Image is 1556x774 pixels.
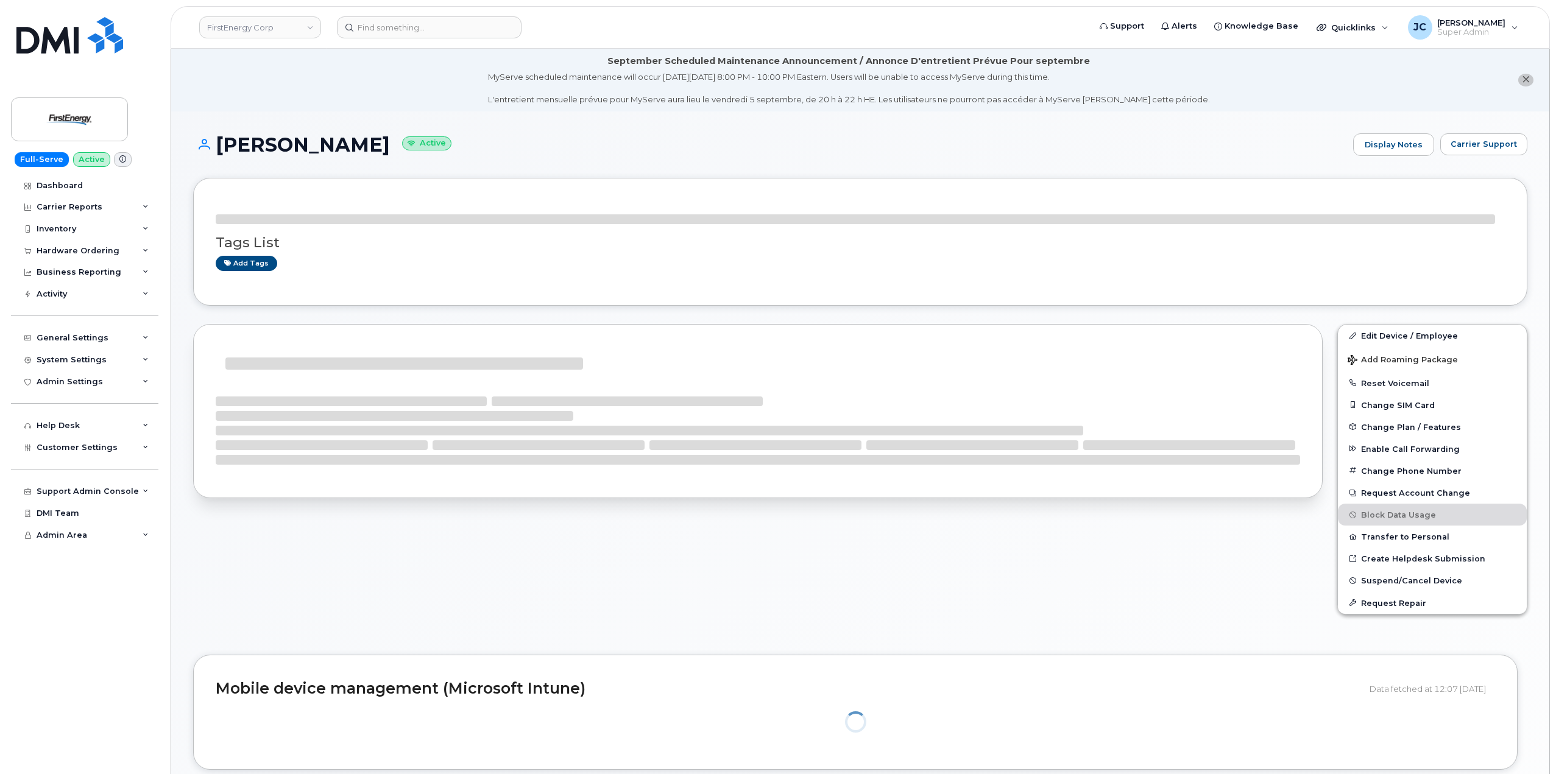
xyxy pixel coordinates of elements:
span: Change Plan / Features [1361,422,1461,431]
button: Request Repair [1338,592,1527,614]
span: Suspend/Cancel Device [1361,576,1462,585]
a: Add tags [216,256,277,271]
button: close notification [1518,74,1533,86]
span: Enable Call Forwarding [1361,444,1460,453]
a: Edit Device / Employee [1338,325,1527,347]
div: September Scheduled Maintenance Announcement / Annonce D'entretient Prévue Pour septembre [607,55,1090,68]
a: Display Notes [1353,133,1434,157]
button: Change Plan / Features [1338,416,1527,438]
h3: Tags List [216,235,1505,250]
button: Transfer to Personal [1338,526,1527,547]
button: Add Roaming Package [1338,347,1527,371]
a: Create Helpdesk Submission [1338,547,1527,569]
button: Change Phone Number [1338,460,1527,482]
button: Suspend/Cancel Device [1338,569,1527,591]
div: Data fetched at 12:07 [DATE] [1370,677,1495,700]
div: MyServe scheduled maintenance will occur [DATE][DATE] 8:00 PM - 10:00 PM Eastern. Users will be u... [488,71,1210,105]
h2: Mobile device management (Microsoft Intune) [216,680,1360,697]
button: Block Data Usage [1338,504,1527,526]
button: Request Account Change [1338,482,1527,504]
span: Add Roaming Package [1348,355,1458,367]
h1: [PERSON_NAME] [193,134,1347,155]
small: Active [402,136,451,150]
button: Change SIM Card [1338,394,1527,416]
button: Carrier Support [1440,133,1527,155]
span: Carrier Support [1451,138,1517,150]
button: Enable Call Forwarding [1338,438,1527,460]
button: Reset Voicemail [1338,372,1527,394]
